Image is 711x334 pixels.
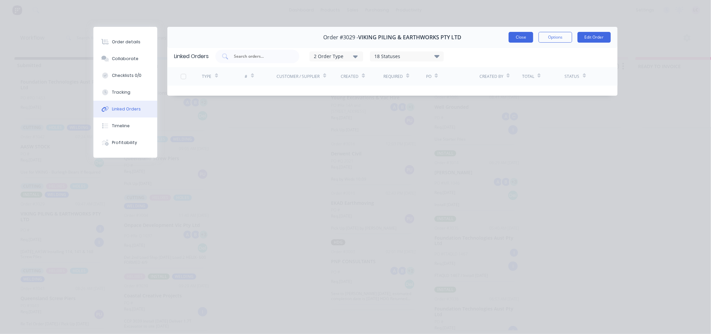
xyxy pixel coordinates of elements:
button: Collaborate [93,50,157,67]
div: Required [383,74,403,80]
div: 18 Statuses [370,53,444,60]
button: Checklists 0/0 [93,67,157,84]
div: Total [522,74,534,80]
button: Order details [93,34,157,50]
button: Tracking [93,84,157,101]
div: Order details [112,39,141,45]
div: TYPE [202,74,212,80]
button: Timeline [93,117,157,134]
div: Checklists 0/0 [112,73,142,79]
div: Created [341,74,359,80]
button: Close [509,32,533,43]
button: Linked Orders [93,101,157,117]
button: Options [539,32,572,43]
div: PO [426,74,431,80]
div: Created By [479,74,503,80]
div: Tracking [112,89,131,95]
div: Profitability [112,140,137,146]
button: Profitability [93,134,157,151]
div: Timeline [112,123,130,129]
div: Collaborate [112,56,139,62]
input: Search orders... [233,53,289,60]
button: 2 Order Type [309,51,363,61]
span: VIKING PILING & EARTHWORKS PTY LTD [359,34,462,41]
div: Status [565,74,580,80]
div: # [245,74,248,80]
div: Linked Orders [112,106,141,112]
div: Linked Orders [174,52,209,60]
button: Edit Order [578,32,611,43]
div: 2 Order Type [314,53,359,60]
div: Customer / Supplier [277,74,320,80]
span: Order #3029 - [324,34,359,41]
